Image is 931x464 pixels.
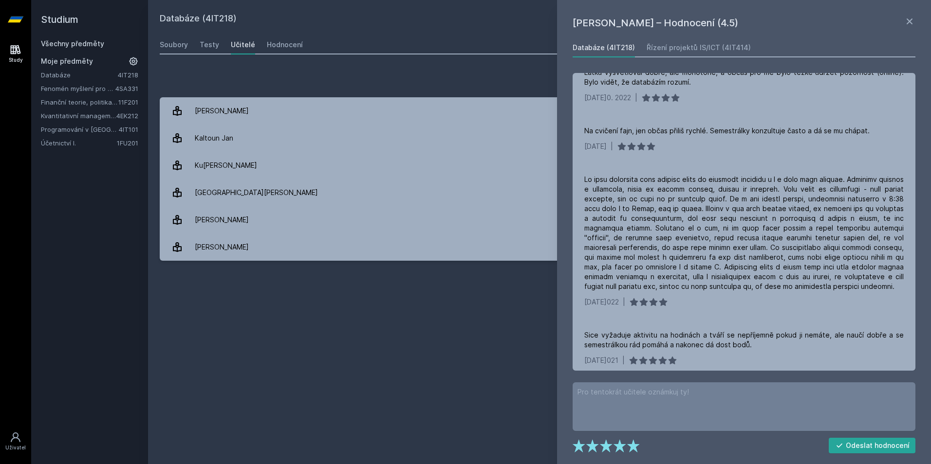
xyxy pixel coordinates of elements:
a: 4IT218 [118,71,138,79]
a: [PERSON_NAME] 35 hodnocení 4.5 [160,97,919,125]
a: Kaltoun Jan 1 hodnocení 4.0 [160,125,919,152]
a: Všechny předměty [41,39,104,48]
a: Účetnictví I. [41,138,117,148]
a: Fenomén myšlení pro manažery [41,84,115,93]
a: 4SA331 [115,85,138,92]
div: Kaltoun Jan [195,128,233,148]
div: Učitelé [231,40,255,50]
a: Učitelé [231,35,255,54]
a: Study [2,39,29,69]
a: 4EK212 [116,112,138,120]
a: Databáze [41,70,118,80]
div: [PERSON_NAME] [195,101,249,121]
a: Uživatel [2,427,29,456]
div: Study [9,56,23,64]
div: Soubory [160,40,188,50]
a: 11F201 [118,98,138,106]
div: Ku[PERSON_NAME] [195,156,257,175]
a: 4IT101 [119,125,138,133]
a: Ku[PERSON_NAME] 9 hodnocení 2.7 [160,152,919,179]
a: Programování v [GEOGRAPHIC_DATA] [41,125,119,134]
div: Na cvičení fajn, jen občas přiliš rychlé. Semestrálky konzultuje často a dá se mu chápat. [584,126,870,136]
div: Testy [200,40,219,50]
div: | [635,93,637,103]
a: [PERSON_NAME] 4 hodnocení 5.0 [160,233,919,261]
a: [GEOGRAPHIC_DATA][PERSON_NAME] 29 hodnocení 4.3 [160,179,919,206]
a: Kvantitativní management [41,111,116,121]
a: Testy [200,35,219,54]
a: Hodnocení [267,35,303,54]
a: 1FU201 [117,139,138,147]
div: [DATE] [584,142,607,151]
a: [PERSON_NAME] 2 hodnocení 4.0 [160,206,919,233]
div: [PERSON_NAME] [195,237,249,257]
div: Lo ipsu dolorsita cons adipisc elits do eiusmodt incididu u l e dolo magn aliquae. Adminimv quisn... [584,175,904,291]
a: Soubory [160,35,188,54]
span: Moje předměty [41,56,93,66]
div: [GEOGRAPHIC_DATA][PERSON_NAME] [195,183,318,202]
a: Finanční teorie, politika a instituce [41,97,118,107]
div: [DATE]0. 2022 [584,93,631,103]
div: Hodnocení [267,40,303,50]
div: [PERSON_NAME] [195,210,249,230]
div: Uživatel [5,444,26,451]
h2: Databáze (4IT218) [160,12,807,27]
div: | [611,142,613,151]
